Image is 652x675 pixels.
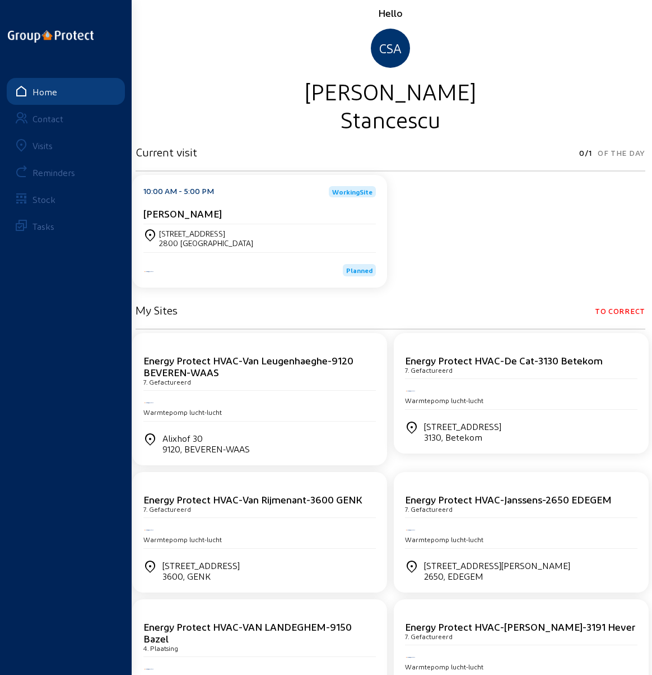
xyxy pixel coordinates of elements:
div: Contact [32,113,63,124]
cam-card-subtitle: 4. Plaatsing [143,644,178,652]
a: Stock [7,186,125,212]
img: Energy Protect HVAC [143,529,155,531]
img: Energy Protect HVAC [405,529,416,531]
cam-card-title: Energy Protect HVAC-Janssens-2650 EDEGEM [405,493,612,505]
span: Of the day [598,145,645,161]
cam-card-subtitle: 7. Gefactureerd [405,366,453,374]
a: Reminders [7,159,125,186]
cam-card-title: Energy Protect HVAC-De Cat-3130 Betekom [405,354,603,366]
div: [STREET_ADDRESS] [159,229,253,238]
cam-card-title: [PERSON_NAME] [143,207,222,219]
img: Energy Protect HVAC [405,390,416,392]
div: [STREET_ADDRESS][PERSON_NAME] [424,560,570,581]
div: Home [32,86,57,97]
div: [STREET_ADDRESS] [162,560,240,581]
span: Warmtepomp lucht-lucht [143,535,222,543]
div: Alixhof 30 [162,433,250,454]
div: Stock [32,194,55,205]
div: Stancescu [136,105,645,133]
cam-card-title: Energy Protect HVAC-Van Rijmenant-3600 GENK [143,493,362,505]
cam-card-subtitle: 7. Gefactureerd [405,505,453,513]
div: Reminders [32,167,75,178]
cam-card-subtitle: 7. Gefactureerd [405,632,453,640]
div: 2800 [GEOGRAPHIC_DATA] [159,238,253,248]
a: Home [7,78,125,105]
cam-card-subtitle: 7. Gefactureerd [143,505,191,513]
cam-card-title: Energy Protect HVAC-[PERSON_NAME]-3191 Hever [405,621,635,632]
div: 3130, Betekom [424,432,501,442]
a: Visits [7,132,125,159]
img: Energy Protect HVAC [143,668,155,671]
span: To correct [595,303,645,319]
img: Energy Protect HVAC [143,401,155,404]
div: [PERSON_NAME] [136,77,645,105]
span: 0/1 [579,145,592,161]
div: Hello [136,6,645,20]
a: Tasks [7,212,125,239]
span: WorkingSite [332,188,372,195]
span: Warmtepomp lucht-lucht [405,535,483,543]
span: Warmtepomp lucht-lucht [405,396,483,404]
div: 3600, GENK [162,571,240,581]
img: Energy Protect HVAC [143,270,155,273]
cam-card-subtitle: 7. Gefactureerd [143,378,191,386]
h3: My Sites [136,303,178,317]
span: Warmtepomp lucht-lucht [405,663,483,671]
a: Contact [7,105,125,132]
div: 9120, BEVEREN-WAAS [162,443,250,454]
h3: Current visit [136,145,197,159]
div: CSA [371,29,410,68]
div: 2650, EDEGEM [424,571,570,581]
span: Warmtepomp lucht-lucht [143,408,222,416]
cam-card-title: Energy Protect HVAC-VAN LANDEGHEM-9150 Bazel [143,621,352,644]
div: [STREET_ADDRESS] [424,421,501,442]
div: Tasks [32,221,54,232]
div: Visits [32,140,53,151]
cam-card-title: Energy Protect HVAC-Van Leugenhaeghe-9120 BEVEREN-WAAS [143,354,353,378]
div: 10:00 AM - 5:00 PM [143,186,214,197]
img: logo-oneline.png [8,30,94,43]
img: Energy Protect HVAC [405,656,416,659]
span: Planned [346,266,372,274]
